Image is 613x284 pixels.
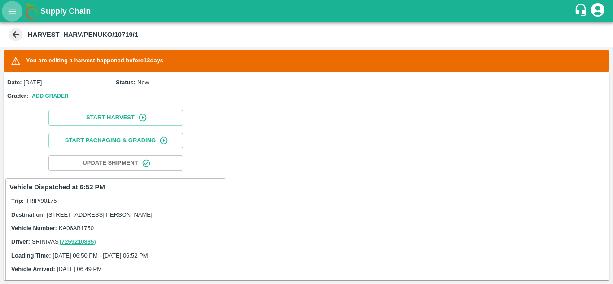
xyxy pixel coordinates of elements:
[32,238,97,245] span: SRINIVAS
[11,266,55,272] label: Vehicle Arrived:
[59,225,94,232] span: KA06AB1750
[9,182,105,192] p: Vehicle Dispatched at 6:52 PM
[28,31,138,38] b: HARVEST- HARV/PENUKO/10719/1
[47,211,153,218] span: [STREET_ADDRESS][PERSON_NAME]
[48,133,183,149] button: Start Packaging & Grading
[7,79,22,86] label: Date:
[40,7,91,16] b: Supply Chain
[137,79,149,86] span: New
[60,238,96,245] a: (7259210885)
[57,266,102,272] span: [DATE] 06:49 PM
[11,252,51,259] label: Loading Time:
[574,3,590,19] div: customer-support
[32,92,69,101] button: Add Grader
[48,155,183,171] button: Update Shipment
[2,1,22,22] button: open drawer
[24,79,42,86] span: [DATE]
[116,79,136,86] label: Status:
[26,197,57,204] span: TRIP/90175
[11,238,30,245] label: Driver:
[48,110,183,126] button: Start Harvest
[11,225,57,232] label: Vehicle Number:
[40,5,574,17] a: Supply Chain
[26,57,163,64] b: You are editing a harvest happened before 13 days
[22,2,40,20] img: logo
[53,252,148,259] span: [DATE] 06:50 PM - [DATE] 06:52 PM
[11,197,24,204] label: Trip:
[83,158,138,168] span: Update Shipment
[590,2,606,21] div: account of current user
[7,92,28,99] label: Grader:
[11,211,45,218] label: Destination:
